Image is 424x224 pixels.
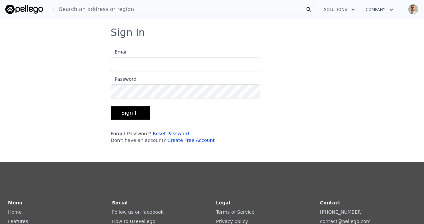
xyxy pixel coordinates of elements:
[320,200,340,205] strong: Contact
[112,219,155,224] a: How to UsePellego
[54,5,134,13] span: Search an address or region
[5,5,43,14] img: Pellego
[320,219,371,224] a: contact@pellego.com
[111,106,150,120] button: Sign In
[112,209,164,215] a: Follow us on facebook
[111,76,136,82] span: Password
[111,57,260,71] input: Email
[216,200,230,205] strong: Legal
[320,209,363,215] a: [PHONE_NUMBER]
[216,209,254,215] a: Terms of Service
[111,27,313,39] h3: Sign In
[8,219,28,224] a: Features
[153,131,189,136] a: Reset Password
[216,219,248,224] a: Privacy policy
[111,130,260,144] div: Forgot Password? Don't have an account?
[8,209,22,215] a: Home
[167,138,215,143] a: Create Free Account
[408,4,419,15] img: avatar
[319,4,360,16] button: Solutions
[8,200,22,205] strong: Menu
[111,84,260,98] input: Password
[111,49,128,55] span: Email
[360,4,399,16] button: Company
[112,200,128,205] strong: Social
